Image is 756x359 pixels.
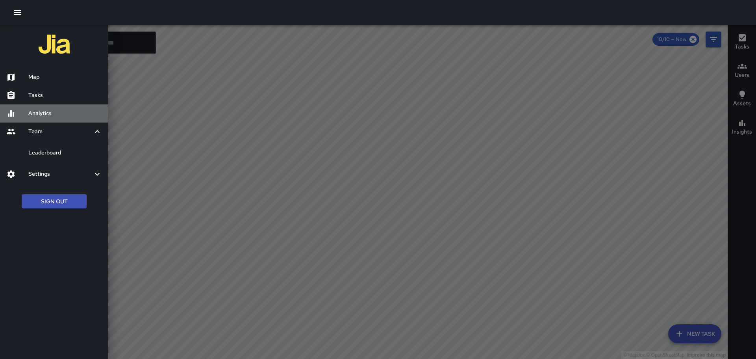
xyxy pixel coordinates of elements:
h6: Tasks [28,91,102,100]
h6: Analytics [28,109,102,118]
img: jia-logo [39,28,70,60]
h6: Leaderboard [28,149,102,157]
h6: Team [28,127,93,136]
h6: Settings [28,170,93,179]
button: Sign Out [22,194,87,209]
h6: Map [28,73,102,82]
